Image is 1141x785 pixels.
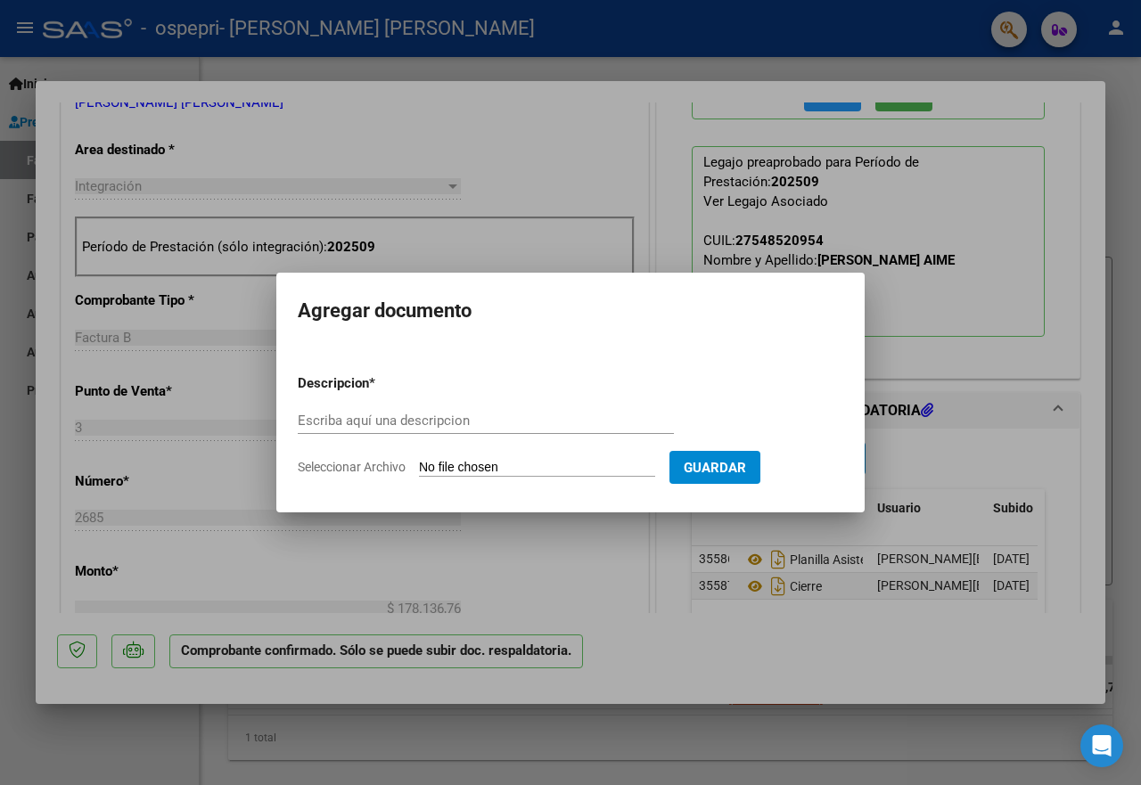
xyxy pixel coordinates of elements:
[298,460,406,474] span: Seleccionar Archivo
[684,460,746,476] span: Guardar
[298,373,462,394] p: Descripcion
[1080,724,1123,767] div: Open Intercom Messenger
[298,294,843,328] h2: Agregar documento
[669,451,760,484] button: Guardar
